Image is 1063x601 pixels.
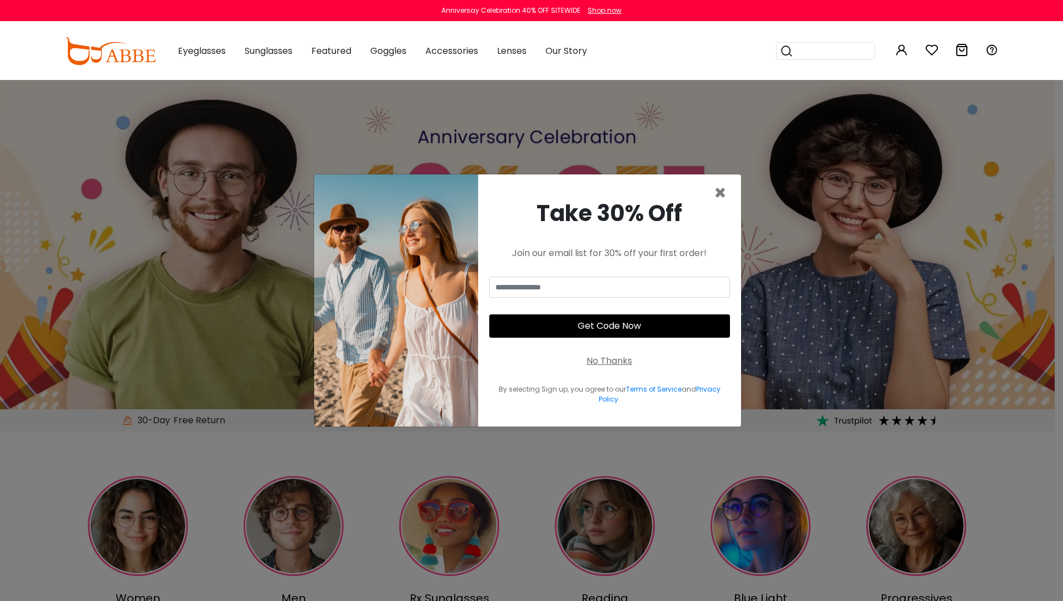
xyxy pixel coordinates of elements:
[626,384,682,394] a: Terms of Service
[425,44,478,57] span: Accessories
[489,384,730,404] div: By selecting Sign up, you agree to our and .
[545,44,587,57] span: Our Story
[489,314,730,338] button: Get Code Now
[489,197,730,230] div: Take 30% Off
[599,384,721,404] a: Privacy Policy
[245,44,292,57] span: Sunglasses
[441,6,580,16] div: Anniversay Celebration 40% OFF SITEWIDE
[588,6,622,16] div: Shop now
[311,44,351,57] span: Featured
[178,44,226,57] span: Eyeglasses
[64,37,156,65] img: abbeglasses.com
[714,183,727,203] button: Close
[489,247,730,260] div: Join our email list for 30% off your first order!
[497,44,526,57] span: Lenses
[587,354,632,368] div: No Thanks
[714,179,727,207] span: ×
[370,44,406,57] span: Goggles
[582,6,622,15] a: Shop now
[314,174,478,427] img: welcome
